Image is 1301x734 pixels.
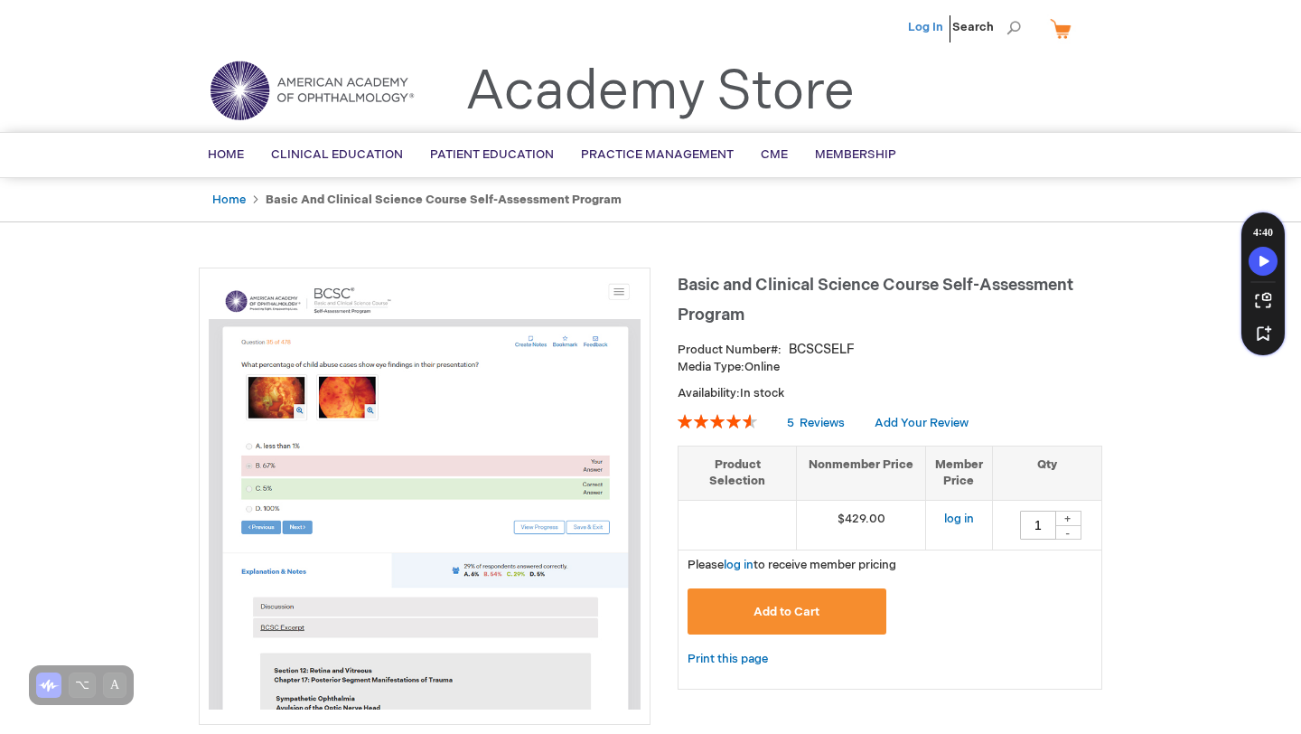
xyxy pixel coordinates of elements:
[208,147,244,162] span: Home
[992,446,1101,500] th: Qty
[944,512,974,526] a: log in
[787,416,847,430] a: 5 Reviews
[797,446,926,500] th: Nonmember Price
[1054,511,1081,526] div: +
[1054,525,1081,540] div: -
[678,360,744,374] strong: Media Type:
[266,193,622,207] strong: Basic and Clinical Science Course Self-Assessment Program
[787,416,794,430] span: 5
[678,343,782,357] strong: Product Number
[678,276,1073,325] span: Basic and Clinical Science Course Self-Assessment Program
[761,147,788,162] span: CME
[925,446,992,500] th: Member Price
[789,341,855,359] div: BCSCSELF
[952,9,1021,45] span: Search
[753,605,819,619] span: Add to Cart
[679,446,797,500] th: Product Selection
[581,147,734,162] span: Practice Management
[465,60,855,125] a: Academy Store
[724,558,753,572] a: log in
[815,147,896,162] span: Membership
[688,588,886,635] button: Add to Cart
[875,416,969,430] a: Add Your Review
[688,558,896,572] span: Please to receive member pricing
[740,386,784,400] span: In stock
[271,147,403,162] span: Clinical Education
[678,414,757,428] div: 92%
[1020,511,1056,540] input: Qty
[800,416,845,430] span: Reviews
[797,500,926,550] td: $429.00
[678,385,1102,402] p: Availability:
[688,648,768,671] a: Print this page
[212,193,246,207] a: Home
[430,147,554,162] span: Patient Education
[209,278,641,710] img: Basic and Clinical Science Course Self-Assessment Program
[908,20,943,34] a: Log In
[678,359,1102,376] p: Online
